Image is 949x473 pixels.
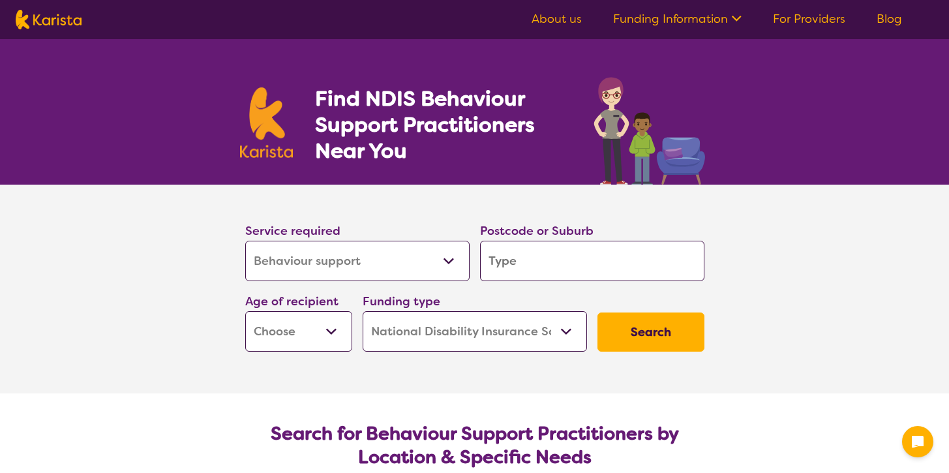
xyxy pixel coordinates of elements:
[532,11,582,27] a: About us
[877,11,902,27] a: Blog
[245,294,339,309] label: Age of recipient
[480,241,704,281] input: Type
[597,313,704,352] button: Search
[613,11,742,27] a: Funding Information
[480,223,594,239] label: Postcode or Suburb
[363,294,440,309] label: Funding type
[256,422,694,469] h2: Search for Behaviour Support Practitioners by Location & Specific Needs
[315,85,567,164] h1: Find NDIS Behaviour Support Practitioners Near You
[240,87,294,158] img: Karista logo
[245,223,340,239] label: Service required
[16,10,82,29] img: Karista logo
[773,11,845,27] a: For Providers
[590,70,710,185] img: behaviour-support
